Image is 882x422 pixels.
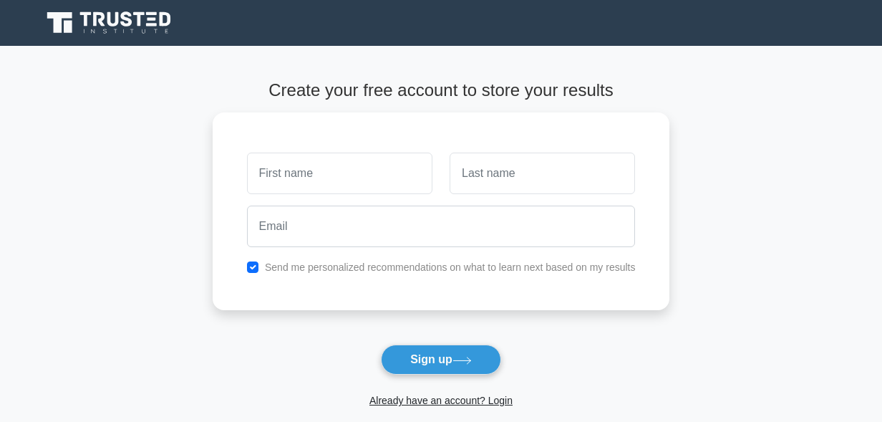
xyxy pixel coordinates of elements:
label: Send me personalized recommendations on what to learn next based on my results [265,262,636,273]
a: Already have an account? Login [369,395,513,406]
input: Email [247,206,636,247]
h4: Create your free account to store your results [213,80,670,101]
input: Last name [450,153,635,194]
button: Sign up [381,345,501,375]
input: First name [247,153,432,194]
